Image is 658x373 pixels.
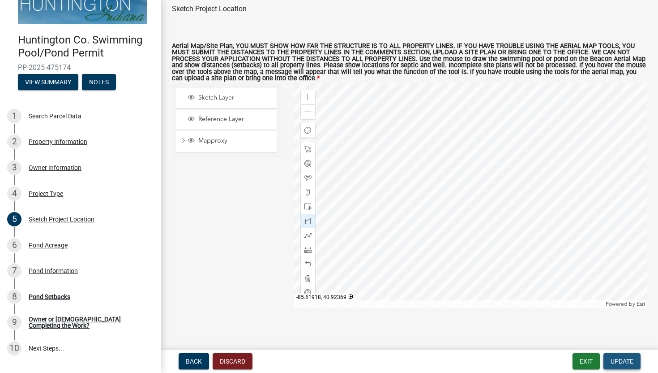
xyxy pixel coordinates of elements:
[7,109,21,123] div: 1
[611,358,633,365] span: Update
[603,300,647,308] div: Powered by
[82,74,116,90] button: Notes
[7,212,21,226] div: 5
[301,90,315,104] div: Zoom in
[603,353,641,369] button: Update
[186,115,273,124] div: Reference Layer
[186,137,273,146] div: Mapproxy
[18,74,78,90] button: View Summary
[7,238,21,252] div: 6
[18,63,143,72] span: PP-2025-475174
[29,113,81,119] div: Search Parcel Data
[29,242,68,248] div: Pond Acreage
[196,94,273,102] span: Sketch Layer
[82,79,116,86] wm-modal-confirm: Notes
[29,191,63,197] div: Project Type
[172,4,362,14] p: Sketch Project Location
[7,186,21,201] div: 4
[18,34,154,60] h4: Huntington Co. Swimming Pool/Pond Permit
[29,139,87,145] div: Property Information
[29,268,78,274] div: Pond Information
[637,301,645,307] a: Esri
[186,358,202,365] span: Back
[179,137,186,146] span: Expand
[196,137,273,145] span: Mapproxy
[573,353,600,369] button: Exit
[7,315,21,330] div: 9
[172,43,647,82] label: Aerial Map/Site Plan, YOU MUST SHOW HOW FAR THE STRUCTURE IS TO ALL PROPERTY LINES. IF YOU HAVE T...
[18,79,78,86] wm-modal-confirm: Summary
[196,115,273,123] span: Reference Layer
[7,341,21,356] div: 10
[176,88,277,108] li: Sketch Layer
[7,134,21,149] div: 2
[7,264,21,278] div: 7
[29,316,147,329] div: Owner or [DEMOGRAPHIC_DATA] Completing the Work?
[176,110,277,130] li: Reference Layer
[175,86,278,155] ul: Layer List
[7,160,21,175] div: 3
[29,294,70,300] div: Pond Setbacks
[213,353,252,369] button: Discard
[29,216,94,222] div: Sketch Project Location
[176,131,277,152] li: Mapproxy
[179,353,209,369] button: Back
[301,104,315,119] div: Zoom out
[186,94,273,103] div: Sketch Layer
[301,123,315,138] div: Find my location
[7,290,21,304] div: 8
[29,165,81,171] div: Owner Information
